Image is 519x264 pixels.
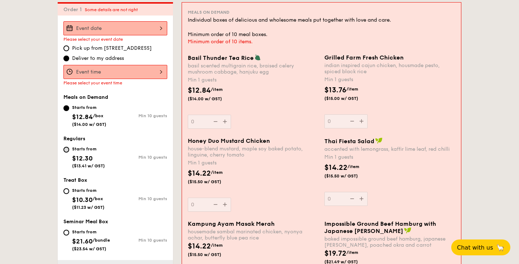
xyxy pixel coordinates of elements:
span: Impossible Ground Beef Hamburg with Japanese [PERSON_NAME] [324,220,436,234]
div: Min 1 guests [324,76,455,83]
span: Honey Duo Mustard Chicken [188,137,270,144]
span: ($15.50 w/ GST) [188,252,237,258]
span: /item [211,170,223,175]
input: Event time [63,65,167,79]
span: /bundle [93,238,110,243]
div: Min 1 guests [324,154,455,161]
div: Please select your event date [63,37,167,42]
img: icon-vegan.f8ff3823.svg [375,137,382,144]
div: Min 10 guests [115,113,167,118]
span: /box [93,196,103,201]
div: housemade sambal marinated chicken, nyonya achar, butterfly blue pea rice [188,229,319,241]
div: Minimum order of 10 items. [188,38,455,45]
div: indian inspired cajun chicken, housmade pesto, spiced black rice [324,62,455,75]
span: Chat with us [457,244,493,251]
span: $21.60 [72,237,93,245]
input: Starts from$21.60/bundle($23.54 w/ GST)Min 10 guests [63,230,69,236]
div: accented with lemongrass, kaffir lime leaf, red chilli [324,146,455,152]
div: house-blend mustard, maple soy baked potato, linguine, cherry tomato [188,146,319,158]
span: Basil Thunder Tea Rice [188,54,254,61]
span: /item [211,243,223,248]
input: Starts from$12.30($13.41 w/ GST)Min 10 guests [63,147,69,153]
span: ($11.23 w/ GST) [72,205,105,210]
span: $19.72 [324,249,346,258]
div: Individual boxes of delicious and wholesome meals put together with love and care. Minimum order ... [188,17,455,38]
span: ($15.50 w/ GST) [324,173,373,179]
span: 🦙 [496,243,505,252]
span: $12.84 [72,113,93,121]
div: Min 1 guests [188,76,319,84]
input: Starts from$10.30/box($11.23 w/ GST)Min 10 guests [63,188,69,194]
span: /box [93,113,103,118]
span: $12.84 [188,86,211,95]
span: Some details are not right [85,7,138,12]
span: Order 1 [63,6,85,13]
div: basil scented multigrain rice, braised celery mushroom cabbage, hanjuku egg [188,63,319,75]
span: ($15.00 w/ GST) [324,96,373,101]
div: Starts from [72,105,106,110]
input: Pick up from [STREET_ADDRESS] [63,45,69,51]
button: Chat with us🦙 [451,239,510,255]
span: ($14.00 w/ GST) [72,122,106,127]
span: Thai Fiesta Salad [324,138,374,145]
span: /item [211,87,223,92]
span: ($15.50 w/ GST) [188,179,237,185]
div: Starts from [72,229,110,235]
img: icon-vegetarian.fe4039eb.svg [254,54,261,61]
span: Meals on Demand [188,10,230,15]
span: /item [346,87,358,92]
span: ($23.54 w/ GST) [72,246,106,251]
span: /item [346,250,358,255]
input: Deliver to my address [63,56,69,61]
div: Starts from [72,146,105,152]
input: Starts from$12.84/box($14.00 w/ GST)Min 10 guests [63,105,69,111]
div: Min 1 guests [188,159,319,167]
input: Event date [63,21,167,35]
span: $14.22 [188,242,211,251]
span: $14.22 [188,169,211,178]
span: Deliver to my address [72,55,124,62]
span: Kampung Ayam Masak Merah [188,220,275,227]
div: Min 10 guests [115,155,167,160]
span: Pick up from [STREET_ADDRESS] [72,45,152,52]
div: Min 10 guests [115,238,167,243]
span: ($14.00 w/ GST) [188,96,237,102]
span: Meals on Demand [63,94,108,100]
span: $13.76 [324,86,346,94]
span: /item [347,164,359,169]
img: icon-vegan.f8ff3823.svg [404,227,411,234]
span: ($13.41 w/ GST) [72,163,105,168]
div: baked impossible ground beef hamburg, japanese [PERSON_NAME], poached okra and carrot [324,236,455,248]
div: Starts from [72,188,105,193]
span: Grilled Farm Fresh Chicken [324,54,404,61]
span: Regulars [63,136,85,142]
span: Please select your event time [63,80,122,85]
div: Min 10 guests [115,196,167,201]
span: Treat Box [63,177,87,183]
span: $14.22 [324,163,347,172]
span: $12.30 [72,154,93,162]
span: $10.30 [72,196,93,204]
span: Seminar Meal Box [63,219,108,225]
